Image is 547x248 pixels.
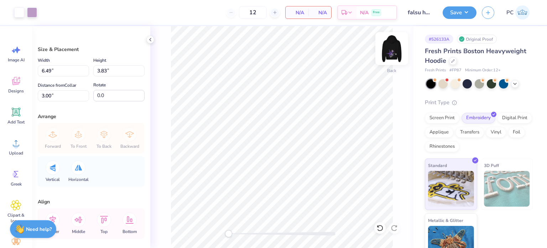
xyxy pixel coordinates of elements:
[428,162,447,169] span: Standard
[123,229,137,234] span: Bottom
[46,177,60,182] span: Vertical
[503,5,533,20] a: PC
[68,177,89,182] span: Horizontal
[7,119,25,125] span: Add Text
[486,127,506,138] div: Vinyl
[313,9,327,16] span: N/A
[497,113,532,123] div: Digital Print
[11,181,22,187] span: Greek
[428,171,474,207] img: Standard
[387,67,396,74] div: Back
[465,67,501,74] span: Minimum Order: 12 +
[38,113,145,120] div: Arrange
[425,35,453,44] div: # 526133A
[508,127,525,138] div: Foil
[38,198,145,206] div: Align
[38,46,145,53] div: Size & Placement
[443,6,476,19] button: Save
[93,56,106,65] label: Height
[484,171,530,207] img: 3D Puff
[9,150,23,156] span: Upload
[47,229,59,234] span: Center
[515,5,530,20] img: Priyanka Choudhary
[26,226,52,233] strong: Need help?
[377,34,406,63] img: Back
[449,67,462,74] span: # FP87
[100,229,108,234] span: Top
[72,229,85,234] span: Middle
[4,212,28,224] span: Clipart & logos
[38,81,76,90] label: Distance from Collar
[425,113,459,123] div: Screen Print
[8,57,25,63] span: Image AI
[402,5,437,20] input: Untitled Design
[457,35,497,44] div: Original Proof
[360,9,369,16] span: N/A
[462,113,495,123] div: Embroidery
[225,230,232,237] div: Accessibility label
[239,6,267,19] input: – –
[455,127,484,138] div: Transfers
[425,47,526,65] span: Fresh Prints Boston Heavyweight Hoodie
[425,67,446,74] span: Fresh Prints
[93,81,106,89] label: Rotate
[373,10,380,15] span: Free
[290,9,304,16] span: N/A
[425,141,459,152] div: Rhinestones
[425,98,533,107] div: Print Type
[484,162,499,169] span: 3D Puff
[428,217,463,224] span: Metallic & Glitter
[38,56,50,65] label: Width
[506,9,514,17] span: PC
[8,88,24,94] span: Designs
[425,127,453,138] div: Applique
